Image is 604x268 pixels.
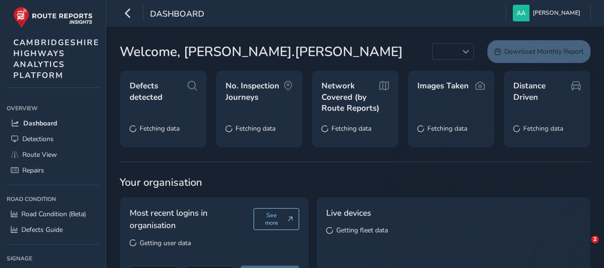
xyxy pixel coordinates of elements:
[572,236,595,258] iframe: Intercom live chat
[21,210,86,219] span: Road Condition (Beta)
[336,226,388,235] span: Getting fleet data
[120,42,403,62] span: Welcome, [PERSON_NAME].[PERSON_NAME]
[321,80,379,114] span: Network Covered (by Route Reports)
[23,119,57,128] span: Dashboard
[7,206,99,222] a: Road Condition (Beta)
[22,134,54,144] span: Detections
[513,80,571,103] span: Distance Driven
[331,124,371,133] span: Fetching data
[22,166,44,175] span: Repairs
[427,124,467,133] span: Fetching data
[130,207,254,232] span: Most recent logins in organisation
[140,239,191,248] span: Getting user data
[523,124,563,133] span: Fetching data
[140,124,179,133] span: Fetching data
[7,115,99,131] a: Dashboard
[254,208,300,230] button: See more
[22,150,57,159] span: Route View
[120,175,591,190] span: Your organisation
[130,80,188,103] span: Defects detected
[260,211,284,227] span: See more
[7,222,99,238] a: Defects Guide
[533,5,580,21] span: [PERSON_NAME]
[13,37,99,81] span: CAMBRIDGESHIRE HIGHWAYS ANALYTICS PLATFORM
[7,163,99,178] a: Repairs
[226,80,283,103] span: No. Inspection Journeys
[7,147,99,163] a: Route View
[150,8,204,21] span: Dashboard
[236,124,275,133] span: Fetching data
[7,192,99,206] div: Road Condition
[7,131,99,147] a: Detections
[326,207,371,219] span: Live devices
[417,80,469,92] span: Images Taken
[591,236,599,243] span: 2
[513,5,584,21] button: [PERSON_NAME]
[513,5,529,21] img: diamond-layout
[7,251,99,266] div: Signage
[13,7,93,28] img: rr logo
[7,101,99,115] div: Overview
[21,225,63,234] span: Defects Guide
